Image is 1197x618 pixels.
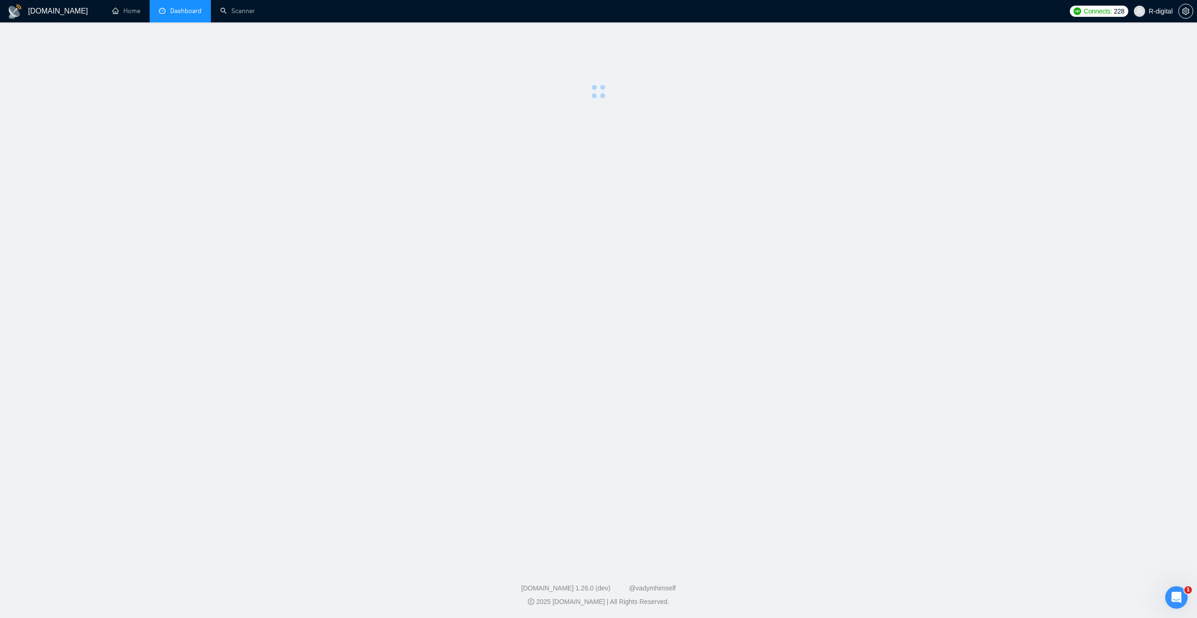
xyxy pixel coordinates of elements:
div: 2025 [DOMAIN_NAME] | All Rights Reserved. [7,597,1190,607]
span: Connects: [1084,6,1112,16]
img: upwork-logo.png [1074,7,1081,15]
span: copyright [528,598,534,605]
a: @vadymhimself [629,584,676,592]
img: logo [7,4,22,19]
iframe: Intercom live chat [1165,586,1188,609]
a: [DOMAIN_NAME] 1.26.0 (dev) [521,584,611,592]
span: 1 [1184,586,1192,594]
a: setting [1178,7,1193,15]
span: user [1136,8,1143,14]
button: setting [1178,4,1193,19]
span: 228 [1114,6,1124,16]
span: Dashboard [170,7,202,15]
a: searchScanner [220,7,255,15]
span: setting [1179,7,1193,15]
span: dashboard [159,7,166,14]
a: homeHome [112,7,140,15]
